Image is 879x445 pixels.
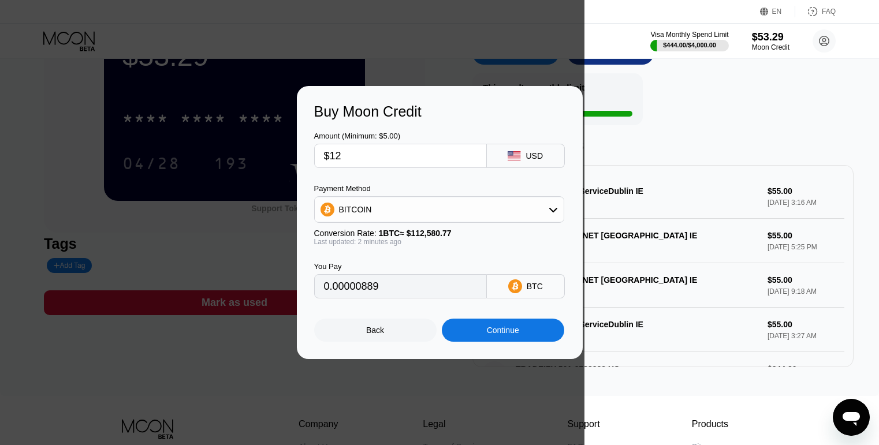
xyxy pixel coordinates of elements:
[314,103,565,120] div: Buy Moon Credit
[314,238,564,246] div: Last updated: 2 minutes ago
[315,198,564,221] div: BITCOIN
[833,399,870,436] iframe: Button to launch messaging window
[314,319,437,342] div: Back
[314,262,487,271] div: You Pay
[314,132,487,140] div: Amount (Minimum: $5.00)
[526,151,543,160] div: USD
[487,326,519,335] div: Continue
[442,319,564,342] div: Continue
[314,229,564,238] div: Conversion Rate:
[366,326,384,335] div: Back
[339,205,372,214] div: BITCOIN
[527,282,543,291] div: BTC
[324,144,477,167] input: $0.00
[379,229,452,238] span: 1 BTC ≈ $112,580.77
[314,184,564,193] div: Payment Method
